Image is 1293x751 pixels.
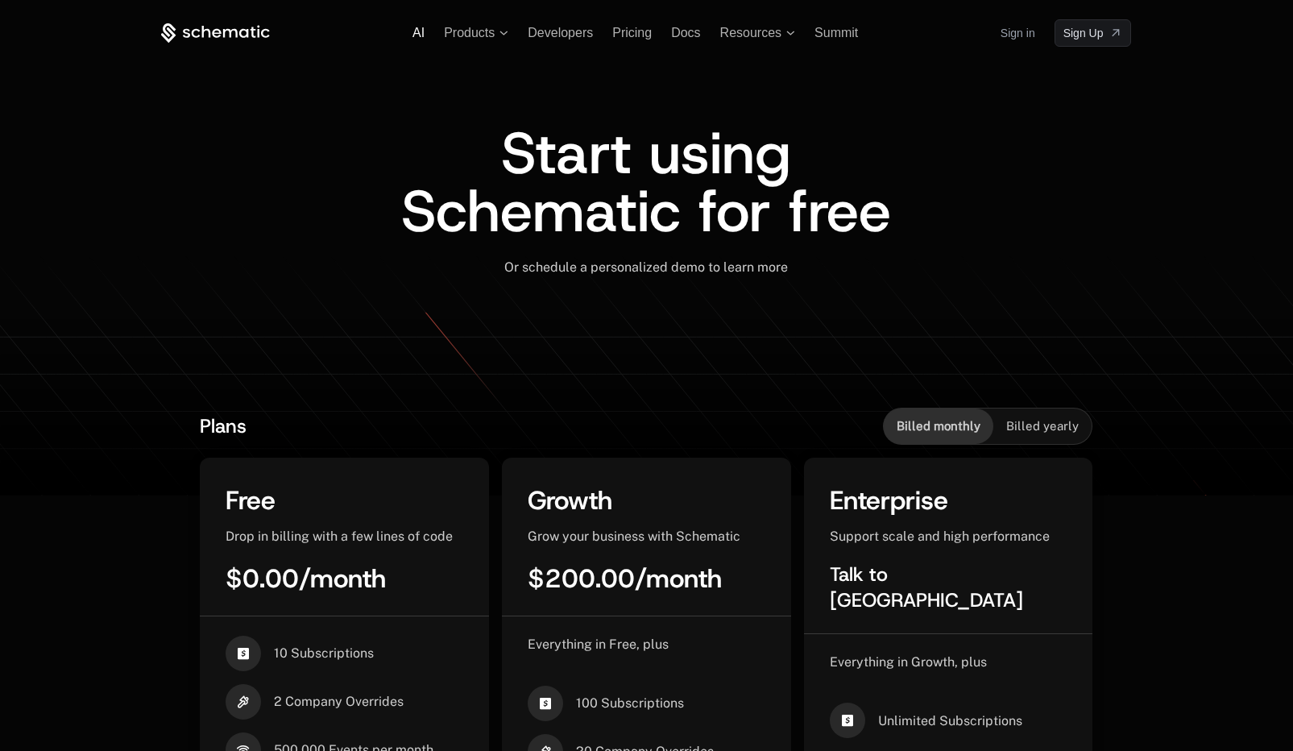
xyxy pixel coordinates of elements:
span: Everything in Growth, plus [830,654,987,670]
span: Billed yearly [1006,418,1079,434]
a: Summit [814,26,858,39]
span: Sign Up [1063,25,1104,41]
span: / month [635,562,722,595]
span: Support scale and high performance [830,529,1050,544]
span: $0.00 [226,562,299,595]
a: Docs [671,26,700,39]
a: Developers [528,26,593,39]
a: Pricing [612,26,652,39]
span: 2 Company Overrides [274,693,404,711]
span: / month [299,562,386,595]
i: cashapp [830,703,865,738]
span: Everything in Free, plus [528,637,669,652]
a: [object Object] [1055,19,1132,47]
span: Or schedule a personalized demo to learn more [504,259,788,275]
i: hammer [226,684,261,720]
span: 100 Subscriptions [576,695,684,712]
span: Growth [528,483,612,517]
i: cashapp [528,686,563,721]
span: Grow your business with Schematic [528,529,740,544]
span: $200.00 [528,562,635,595]
span: Billed monthly [897,418,980,434]
span: Free [226,483,276,517]
span: Drop in billing with a few lines of code [226,529,453,544]
span: Plans [200,413,247,439]
i: cashapp [226,636,261,671]
a: Sign in [1001,20,1035,46]
a: AI [412,26,425,39]
span: Start using Schematic for free [401,114,891,250]
span: Talk to [GEOGRAPHIC_DATA] [830,562,1023,613]
span: Products [444,26,495,40]
span: 10 Subscriptions [274,645,374,662]
span: Enterprise [830,483,948,517]
span: Resources [720,26,781,40]
span: Unlimited Subscriptions [878,712,1022,730]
